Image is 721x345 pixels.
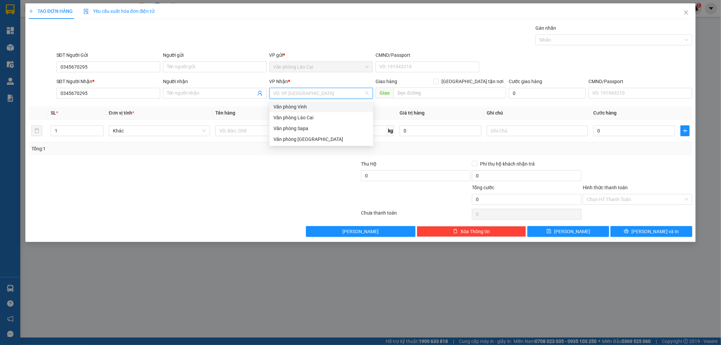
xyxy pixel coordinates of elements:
[547,229,551,234] span: save
[393,88,506,98] input: Dọc đường
[163,51,267,59] div: Người gửi
[376,51,479,59] div: CMND/Passport
[83,8,155,14] span: Yêu cầu xuất hóa đơn điện tử
[487,125,588,136] input: Ghi Chú
[273,135,369,143] div: Văn phòng [GEOGRAPHIC_DATA]
[593,110,617,116] span: Cước hàng
[215,110,235,116] span: Tên hàng
[583,185,628,190] label: Hình thức thanh toán
[29,8,73,14] span: TẠO ĐƠN HÀNG
[376,79,397,84] span: Giao hàng
[509,79,542,84] label: Cước giao hàng
[269,79,288,84] span: VP Nhận
[269,123,373,134] div: Văn phòng Sapa
[269,51,373,59] div: VP gửi
[113,126,206,136] span: Khác
[273,125,369,132] div: Văn phòng Sapa
[535,25,556,31] label: Gán nhãn
[610,226,692,237] button: printer[PERSON_NAME] và In
[257,91,263,96] span: user-add
[588,78,692,85] div: CMND/Passport
[400,125,481,136] input: 0
[269,112,373,123] div: Văn phòng Lào Cai
[56,51,160,59] div: SĐT Người Gửi
[361,209,472,221] div: Chưa thanh toán
[439,78,506,85] span: [GEOGRAPHIC_DATA] tận nơi
[417,226,526,237] button: deleteXóa Thông tin
[361,161,377,167] span: Thu Hộ
[554,228,590,235] span: [PERSON_NAME]
[472,185,494,190] span: Tổng cước
[31,145,278,152] div: Tổng: 1
[306,226,415,237] button: [PERSON_NAME]
[109,110,134,116] span: Đơn vị tính
[680,125,690,136] button: plus
[681,128,689,133] span: plus
[83,9,89,14] img: icon
[273,103,369,110] div: Văn phòng Vinh
[527,226,609,237] button: save[PERSON_NAME]
[677,3,696,22] button: Close
[400,110,425,116] span: Giá trị hàng
[477,160,537,168] span: Phí thu hộ khách nhận trả
[29,9,33,14] span: plus
[269,101,373,112] div: Văn phòng Vinh
[376,88,393,98] span: Giao
[624,229,629,234] span: printer
[387,125,394,136] span: kg
[460,228,490,235] span: Xóa Thông tin
[631,228,679,235] span: [PERSON_NAME] và In
[273,114,369,121] div: Văn phòng Lào Cai
[484,106,591,120] th: Ghi chú
[51,110,56,116] span: SL
[342,228,379,235] span: [PERSON_NAME]
[215,125,316,136] input: VD: Bàn, Ghế
[509,88,586,99] input: Cước giao hàng
[56,78,160,85] div: SĐT Người Nhận
[453,229,458,234] span: delete
[273,62,369,72] span: Văn phòng Lào Cai
[683,10,689,15] span: close
[31,125,42,136] button: delete
[163,78,267,85] div: Người nhận
[269,134,373,145] div: Văn phòng Ninh Bình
